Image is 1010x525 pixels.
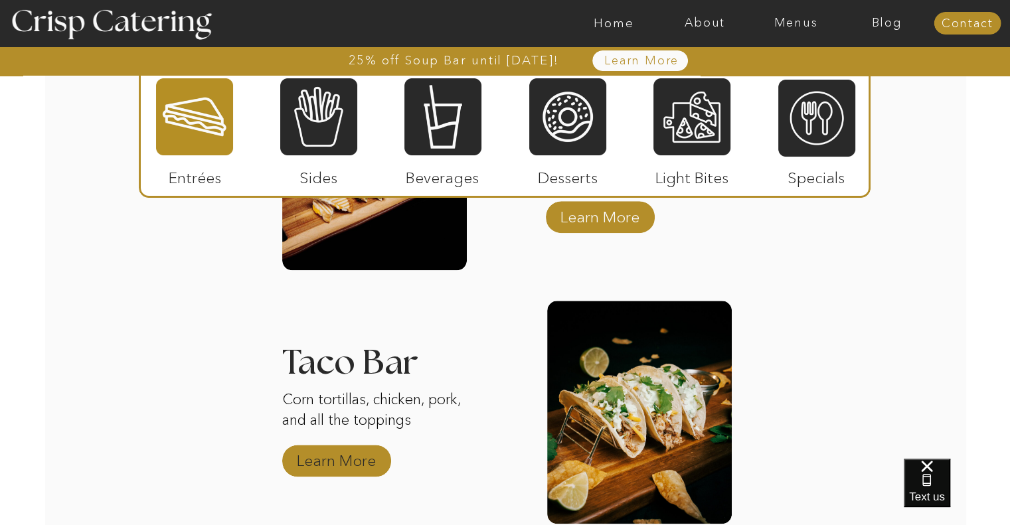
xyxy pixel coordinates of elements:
[772,155,861,194] p: Specials
[934,17,1001,31] a: Contact
[648,155,736,194] p: Light Bites
[568,17,659,30] a: Home
[524,155,612,194] p: Desserts
[904,459,1010,525] iframe: podium webchat widget bubble
[151,155,239,194] p: Entrées
[750,17,841,30] a: Menus
[841,17,932,30] a: Blog
[274,155,363,194] p: Sides
[282,390,467,453] p: Corn tortillas, chicken, pork, and all the toppings
[301,54,607,67] a: 25% off Soup Bar until [DATE]!
[556,194,644,233] a: Learn More
[292,438,380,477] a: Learn More
[282,346,467,362] h3: Taco Bar
[574,54,710,68] a: Learn More
[398,155,487,194] p: Beverages
[659,17,750,30] a: About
